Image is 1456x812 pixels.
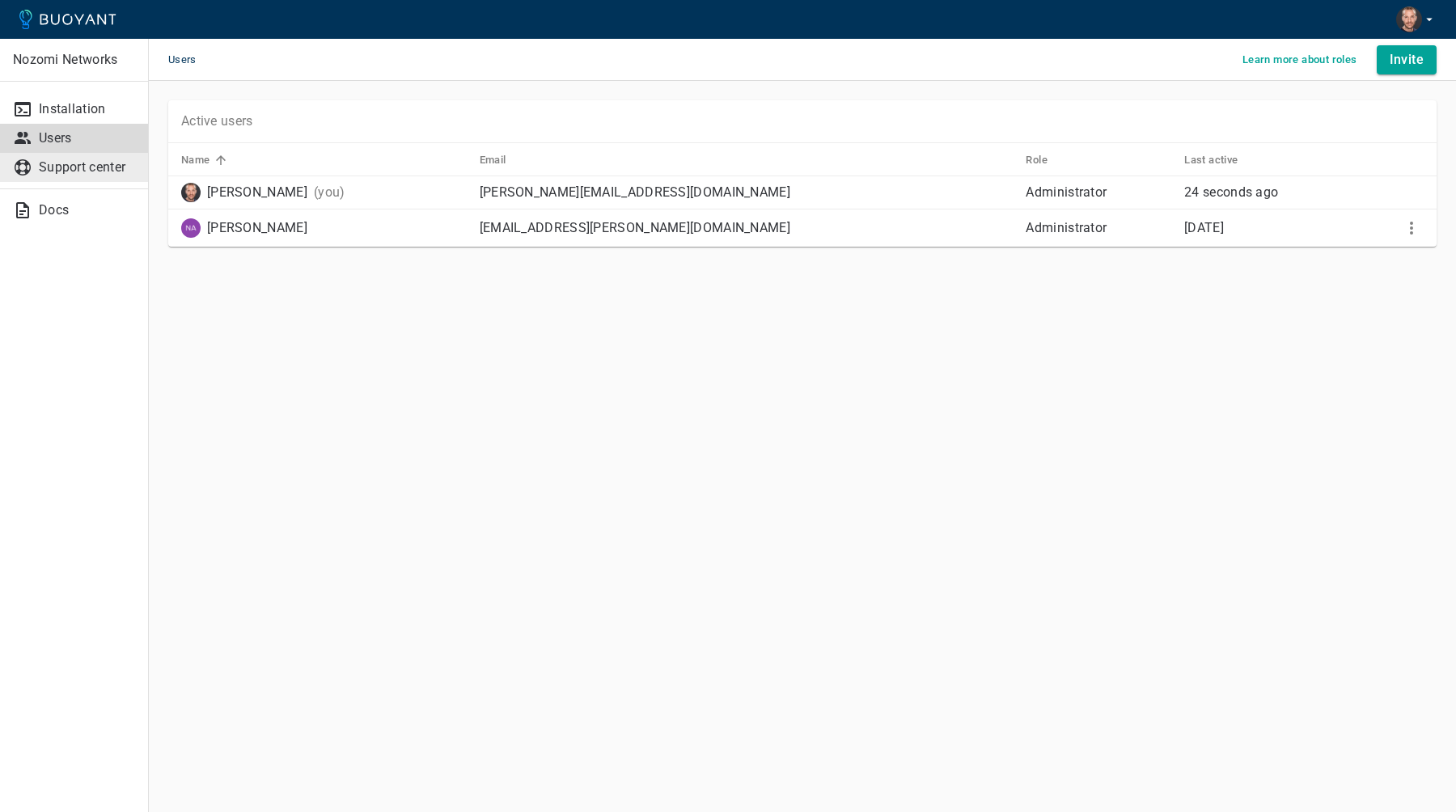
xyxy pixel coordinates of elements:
[1184,220,1224,235] relative-time: [DATE]
[480,220,1014,236] p: [EMAIL_ADDRESS][PERSON_NAME][DOMAIN_NAME]
[1184,220,1224,235] span: Tue, 02 Sep 2025 09:37:01 CEST / Tue, 02 Sep 2025 07:37:01 UTC
[1377,45,1437,74] button: Invite
[181,113,253,129] p: Active users
[181,218,307,238] div: Natalino Picone
[168,39,216,81] span: Users
[1184,184,1278,200] relative-time: 24 seconds ago
[1026,154,1048,167] h5: Role
[1236,48,1364,72] button: Learn more about roles
[480,153,527,167] span: Email
[1026,153,1069,167] span: Role
[1184,184,1278,200] span: Thu, 11 Sep 2025 07:00:04 CEST / Thu, 11 Sep 2025 05:00:04 UTC
[181,154,210,167] h5: Name
[181,183,307,202] div: Luca Zacchetti
[1026,220,1171,236] p: Administrator
[1184,154,1238,167] h5: Last active
[480,184,1014,201] p: [PERSON_NAME][EMAIL_ADDRESS][DOMAIN_NAME]
[39,202,135,218] p: Docs
[1236,51,1364,66] a: Learn more about roles
[1399,216,1424,240] button: More
[1390,52,1424,68] h4: Invite
[207,220,307,236] p: [PERSON_NAME]
[181,218,201,238] img: natalino.picone@nozominetworks.com
[1026,184,1171,201] p: Administrator
[1242,53,1357,66] h5: Learn more about roles
[39,130,135,146] p: Users
[181,183,201,202] img: luca.zacchetti@nozominetworks.com
[207,184,307,201] p: [PERSON_NAME]
[181,153,231,167] span: Name
[314,184,345,201] p: (you)
[39,101,135,117] p: Installation
[1184,153,1259,167] span: Last active
[480,154,506,167] h5: Email
[1396,6,1422,32] img: Luca Zacchetti
[39,159,135,176] p: Support center
[13,52,135,68] p: Nozomi Networks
